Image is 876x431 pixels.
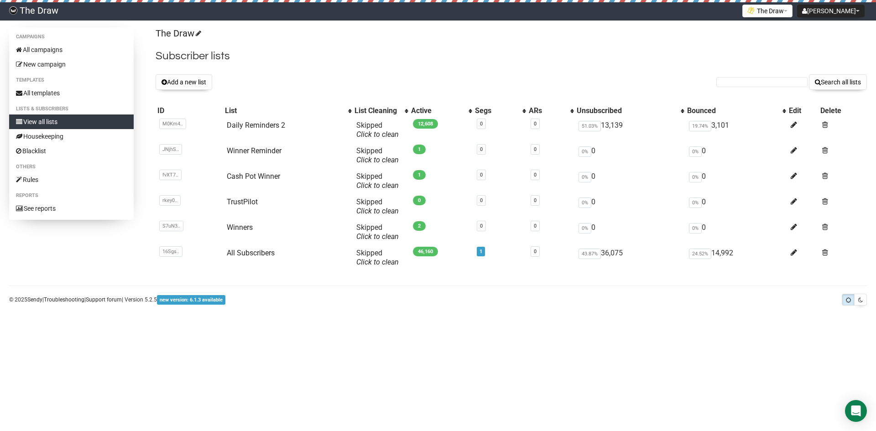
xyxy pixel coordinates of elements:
[9,86,134,100] a: All templates
[223,104,353,117] th: List: No sort applied, activate to apply an ascending sort
[9,190,134,201] li: Reports
[413,221,426,231] span: 2
[689,146,702,157] span: 0%
[356,232,399,241] a: Click to clean
[534,249,537,254] a: 0
[356,181,399,190] a: Click to clean
[356,121,399,139] span: Skipped
[9,161,134,172] li: Others
[227,146,282,155] a: Winner Reminder
[579,172,591,182] span: 0%
[413,145,426,154] span: 1
[356,249,399,266] span: Skipped
[575,104,685,117] th: Unsubscribed: No sort applied, activate to apply an ascending sort
[809,74,867,90] button: Search all lists
[579,223,591,234] span: 0%
[575,168,685,194] td: 0
[227,172,280,181] a: Cash Pot Winner
[411,106,464,115] div: Active
[27,296,42,303] a: Sendy
[685,104,787,117] th: Bounced: No sort applied, activate to apply an ascending sort
[473,104,527,117] th: Segs: No sort applied, activate to apply an ascending sort
[527,104,574,117] th: ARs: No sort applied, activate to apply an ascending sort
[579,197,591,208] span: 0%
[159,221,183,231] span: S7uN3..
[156,28,200,39] a: The Draw
[575,219,685,245] td: 0
[356,172,399,190] span: Skipped
[227,121,285,130] a: Daily Reminders 2
[157,106,221,115] div: ID
[227,249,275,257] a: All Subscribers
[159,195,181,206] span: rkey0..
[156,104,223,117] th: ID: No sort applied, sorting is disabled
[353,104,409,117] th: List Cleaning: No sort applied, activate to apply an ascending sort
[157,295,225,305] span: new version: 6.1.3 available
[575,245,685,270] td: 36,075
[475,106,518,115] div: Segs
[355,106,400,115] div: List Cleaning
[356,130,399,139] a: Click to clean
[9,172,134,187] a: Rules
[480,121,483,127] a: 0
[356,146,399,164] span: Skipped
[157,296,225,303] a: new version: 6.1.3 available
[747,7,755,14] img: 1.png
[819,104,867,117] th: Delete: No sort applied, sorting is disabled
[579,121,601,131] span: 51.03%
[356,223,399,241] span: Skipped
[534,197,537,203] a: 0
[689,249,711,259] span: 24.52%
[845,400,867,422] div: Open Intercom Messenger
[742,5,793,17] button: The Draw
[356,156,399,164] a: Click to clean
[577,106,676,115] div: Unsubscribed
[685,143,787,168] td: 0
[579,249,601,259] span: 43.87%
[685,168,787,194] td: 0
[685,245,787,270] td: 14,992
[413,196,426,205] span: 0
[687,106,778,115] div: Bounced
[689,172,702,182] span: 0%
[689,121,711,131] span: 19.74%
[575,194,685,219] td: 0
[409,104,473,117] th: Active: No sort applied, activate to apply an ascending sort
[227,223,253,232] a: Winners
[579,146,591,157] span: 0%
[575,143,685,168] td: 0
[159,246,182,257] span: 16Sgs..
[534,121,537,127] a: 0
[9,6,17,15] img: 8741706495bd7f5de7187490d1791609
[9,31,134,42] li: Campaigns
[689,223,702,234] span: 0%
[480,249,482,254] a: 1
[9,144,134,158] a: Blacklist
[534,146,537,152] a: 0
[689,197,702,208] span: 0%
[413,170,426,180] span: 1
[685,117,787,143] td: 3,101
[225,106,344,115] div: List
[480,146,483,152] a: 0
[9,104,134,114] li: Lists & subscribers
[227,197,258,206] a: TrustPilot
[480,223,483,229] a: 0
[9,57,134,72] a: New campaign
[529,106,565,115] div: ARs
[156,48,867,64] h2: Subscriber lists
[356,197,399,215] span: Skipped
[413,119,438,129] span: 12,608
[413,247,438,256] span: 46,160
[787,104,819,117] th: Edit: No sort applied, sorting is disabled
[356,207,399,215] a: Click to clean
[44,296,84,303] a: Troubleshooting
[9,42,134,57] a: All campaigns
[159,170,182,180] span: fvXT7..
[797,5,865,17] button: [PERSON_NAME]
[534,172,537,178] a: 0
[9,75,134,86] li: Templates
[9,129,134,144] a: Housekeeping
[534,223,537,229] a: 0
[575,117,685,143] td: 13,139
